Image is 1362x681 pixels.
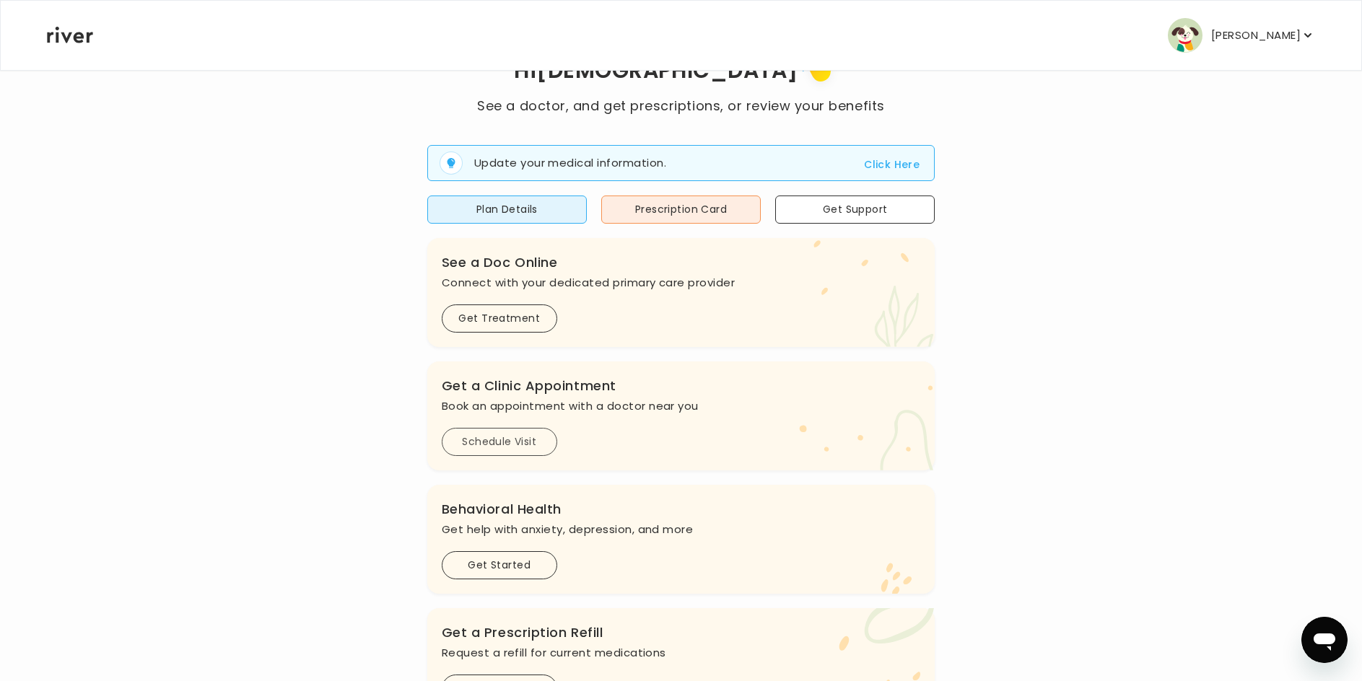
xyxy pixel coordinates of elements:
button: Plan Details [427,195,587,224]
button: Click Here [864,156,920,173]
p: See a doctor, and get prescriptions, or review your benefits [477,96,884,116]
h3: Get a Prescription Refill [442,623,921,643]
h3: See a Doc Online [442,252,921,273]
p: Update your medical information. [474,155,666,172]
button: Get Started [442,551,557,579]
h3: Behavioral Health [442,499,921,519]
p: Book an appointment with a doctor near you [442,396,921,416]
button: Get Treatment [442,304,557,333]
button: user avatar[PERSON_NAME] [1168,18,1315,53]
p: [PERSON_NAME] [1211,25,1301,45]
h3: Get a Clinic Appointment [442,376,921,396]
button: Schedule Visit [442,428,557,456]
p: Get help with anxiety, depression, and more [442,519,921,540]
iframe: Button to launch messaging window [1301,617,1348,663]
p: Request a refill for current medications [442,643,921,663]
img: user avatar [1168,18,1202,53]
button: Prescription Card [601,195,761,224]
button: Get Support [775,195,935,224]
p: Connect with your dedicated primary care provider [442,273,921,293]
h1: Hi [DEMOGRAPHIC_DATA] [477,48,884,96]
